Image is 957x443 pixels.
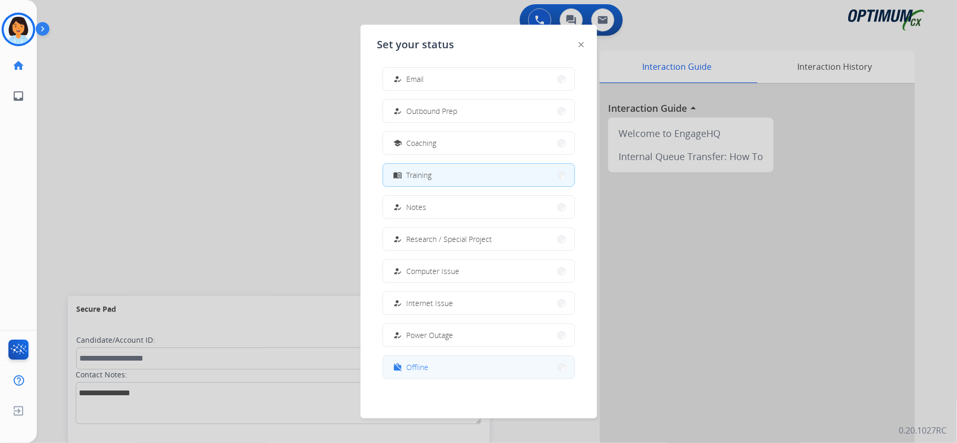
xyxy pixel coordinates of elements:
span: Outbound Prep [407,106,458,117]
span: Email [407,73,424,85]
mat-icon: how_to_reg [393,331,402,340]
button: Power Outage [383,324,574,346]
button: Email [383,68,574,90]
button: Internet Issue [383,292,574,314]
button: Coaching [383,132,574,154]
mat-icon: how_to_reg [393,203,402,212]
button: Outbound Prep [383,100,574,122]
span: Computer Issue [407,266,460,277]
mat-icon: school [393,139,402,147]
span: Coaching [407,138,437,149]
span: Notes [407,202,427,213]
mat-icon: how_to_reg [393,299,402,308]
span: Set your status [377,37,455,52]
mat-icon: work_off [393,363,402,372]
p: 0.20.1027RC [899,424,946,437]
button: Training [383,164,574,186]
button: Notes [383,196,574,218]
mat-icon: how_to_reg [393,235,402,244]
span: Power Outage [407,330,454,341]
button: Computer Issue [383,260,574,282]
img: close-button [579,42,584,47]
button: Offline [383,356,574,378]
span: Training [407,170,432,181]
img: avatar [4,15,33,44]
span: Internet Issue [407,298,454,309]
mat-icon: menu_book [393,171,402,180]
span: Research / Special Project [407,234,492,245]
button: Research / Special Project [383,228,574,250]
mat-icon: how_to_reg [393,75,402,83]
mat-icon: home [12,59,25,72]
mat-icon: how_to_reg [393,107,402,115]
span: Offline [407,362,429,373]
mat-icon: inbox [12,90,25,102]
mat-icon: how_to_reg [393,267,402,276]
